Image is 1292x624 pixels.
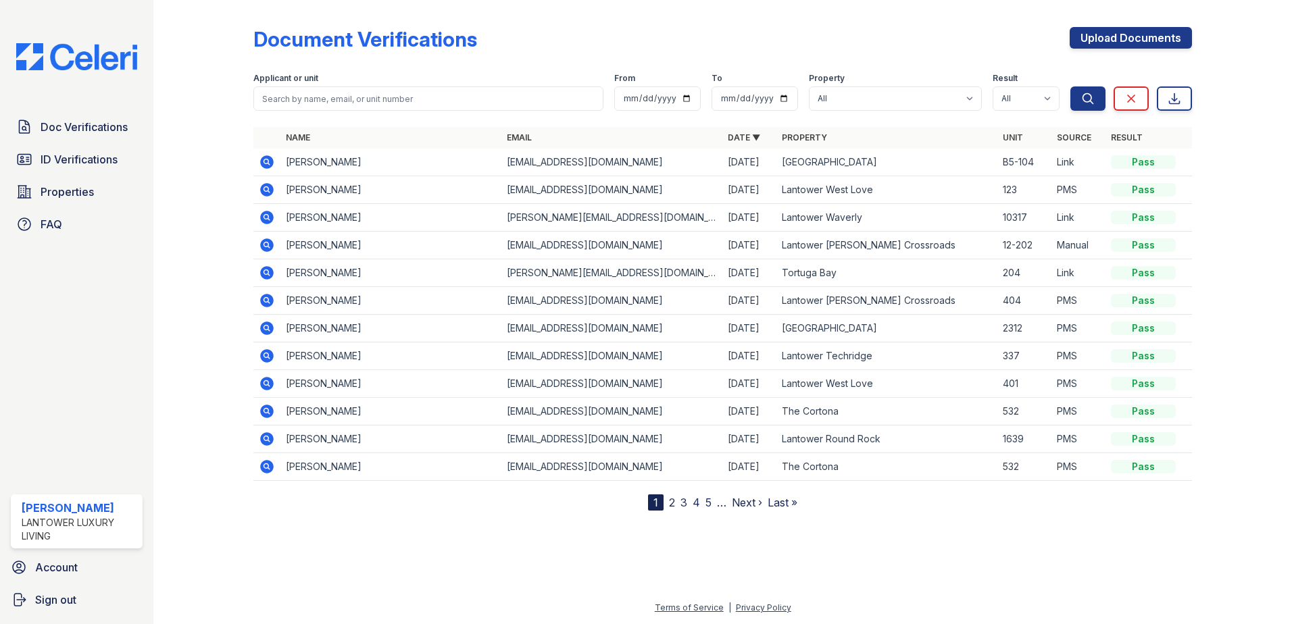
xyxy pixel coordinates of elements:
[997,149,1051,176] td: B5-104
[280,315,501,342] td: [PERSON_NAME]
[501,315,722,342] td: [EMAIL_ADDRESS][DOMAIN_NAME]
[782,132,827,142] a: Property
[286,132,310,142] a: Name
[501,259,722,287] td: [PERSON_NAME][EMAIL_ADDRESS][DOMAIN_NAME]
[501,204,722,232] td: [PERSON_NAME][EMAIL_ADDRESS][DOMAIN_NAME]
[722,370,776,398] td: [DATE]
[11,178,143,205] a: Properties
[5,586,148,613] button: Sign out
[997,287,1051,315] td: 404
[501,176,722,204] td: [EMAIL_ADDRESS][DOMAIN_NAME]
[1057,132,1091,142] a: Source
[501,425,722,453] td: [EMAIL_ADDRESS][DOMAIN_NAME]
[1051,342,1105,370] td: PMS
[501,342,722,370] td: [EMAIL_ADDRESS][DOMAIN_NAME]
[1111,377,1176,390] div: Pass
[997,176,1051,204] td: 123
[776,259,997,287] td: Tortuga Bay
[41,184,94,200] span: Properties
[11,113,143,140] a: Doc Verifications
[253,27,477,51] div: Document Verifications
[280,176,501,204] td: [PERSON_NAME]
[1111,460,1176,473] div: Pass
[997,259,1051,287] td: 204
[1051,232,1105,259] td: Manual
[22,500,137,516] div: [PERSON_NAME]
[280,259,501,287] td: [PERSON_NAME]
[1051,204,1105,232] td: Link
[722,398,776,425] td: [DATE]
[776,232,997,259] td: Lantower [PERSON_NAME] Crossroads
[655,602,724,613] a: Terms of Service
[5,43,148,70] img: CE_Logo_Blue-a8612792a0a2168367f1c8372b55b34899dd931a85d93a1a3d3e32e68fde9ad4.png
[776,342,997,370] td: Lantower Techridge
[35,592,76,608] span: Sign out
[732,496,762,509] a: Next ›
[280,287,501,315] td: [PERSON_NAME]
[722,342,776,370] td: [DATE]
[776,453,997,481] td: The Cortona
[648,494,664,511] div: 1
[1111,132,1143,142] a: Result
[997,425,1051,453] td: 1639
[35,559,78,575] span: Account
[1051,149,1105,176] td: Link
[1111,294,1176,307] div: Pass
[501,370,722,398] td: [EMAIL_ADDRESS][DOMAIN_NAME]
[1051,315,1105,342] td: PMS
[722,315,776,342] td: [DATE]
[997,398,1051,425] td: 532
[5,554,148,581] a: Account
[722,425,776,453] td: [DATE]
[722,149,776,176] td: [DATE]
[280,149,501,176] td: [PERSON_NAME]
[280,398,501,425] td: [PERSON_NAME]
[722,204,776,232] td: [DATE]
[680,496,687,509] a: 3
[614,73,635,84] label: From
[1111,405,1176,418] div: Pass
[693,496,700,509] a: 4
[253,73,318,84] label: Applicant or unit
[280,232,501,259] td: [PERSON_NAME]
[11,211,143,238] a: FAQ
[507,132,532,142] a: Email
[993,73,1018,84] label: Result
[501,398,722,425] td: [EMAIL_ADDRESS][DOMAIN_NAME]
[997,204,1051,232] td: 10317
[1111,432,1176,446] div: Pass
[280,342,501,370] td: [PERSON_NAME]
[736,602,791,613] a: Privacy Policy
[1111,155,1176,169] div: Pass
[1051,370,1105,398] td: PMS
[776,149,997,176] td: [GEOGRAPHIC_DATA]
[997,315,1051,342] td: 2312
[997,453,1051,481] td: 532
[1051,259,1105,287] td: Link
[722,259,776,287] td: [DATE]
[776,425,997,453] td: Lantower Round Rock
[1111,349,1176,363] div: Pass
[1070,27,1192,49] a: Upload Documents
[1003,132,1023,142] a: Unit
[1051,453,1105,481] td: PMS
[776,287,997,315] td: Lantower [PERSON_NAME] Crossroads
[280,453,501,481] td: [PERSON_NAME]
[722,287,776,315] td: [DATE]
[11,146,143,173] a: ID Verifications
[722,176,776,204] td: [DATE]
[728,602,731,613] div: |
[997,232,1051,259] td: 12-202
[1111,266,1176,280] div: Pass
[776,370,997,398] td: Lantower West Love
[712,73,722,84] label: To
[717,494,726,511] span: …
[768,496,797,509] a: Last »
[1051,287,1105,315] td: PMS
[997,342,1051,370] td: 337
[1111,238,1176,252] div: Pass
[1051,425,1105,453] td: PMS
[728,132,760,142] a: Date ▼
[1111,183,1176,197] div: Pass
[501,287,722,315] td: [EMAIL_ADDRESS][DOMAIN_NAME]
